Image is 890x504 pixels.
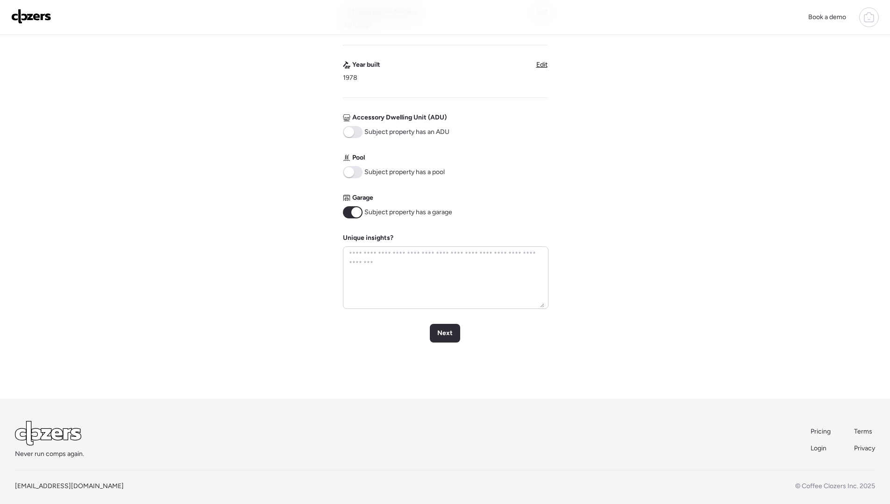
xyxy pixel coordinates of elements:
span: © Coffee Clozers Inc. 2025 [795,482,875,490]
span: Login [811,444,826,452]
img: Logo [11,9,51,24]
span: Subject property has a pool [364,168,445,177]
a: Terms [854,427,875,436]
a: Login [811,444,832,453]
span: Accessory Dwelling Unit (ADU) [352,113,447,122]
img: Logo Light [15,421,81,446]
a: Privacy [854,444,875,453]
span: Terms [854,427,872,435]
span: Pricing [811,427,831,435]
span: Next [437,329,453,338]
span: Never run comps again. [15,449,84,459]
span: Book a demo [808,13,846,21]
span: Year built [352,60,380,70]
span: Garage [352,193,373,203]
a: Pricing [811,427,832,436]
span: Subject property has a garage [364,208,452,217]
span: Subject property has an ADU [364,127,449,137]
a: [EMAIL_ADDRESS][DOMAIN_NAME] [15,482,124,490]
span: Privacy [854,444,875,452]
label: Unique insights? [343,234,393,242]
span: 1978 [343,73,357,83]
span: Pool [352,153,365,162]
span: Edit [536,61,548,69]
